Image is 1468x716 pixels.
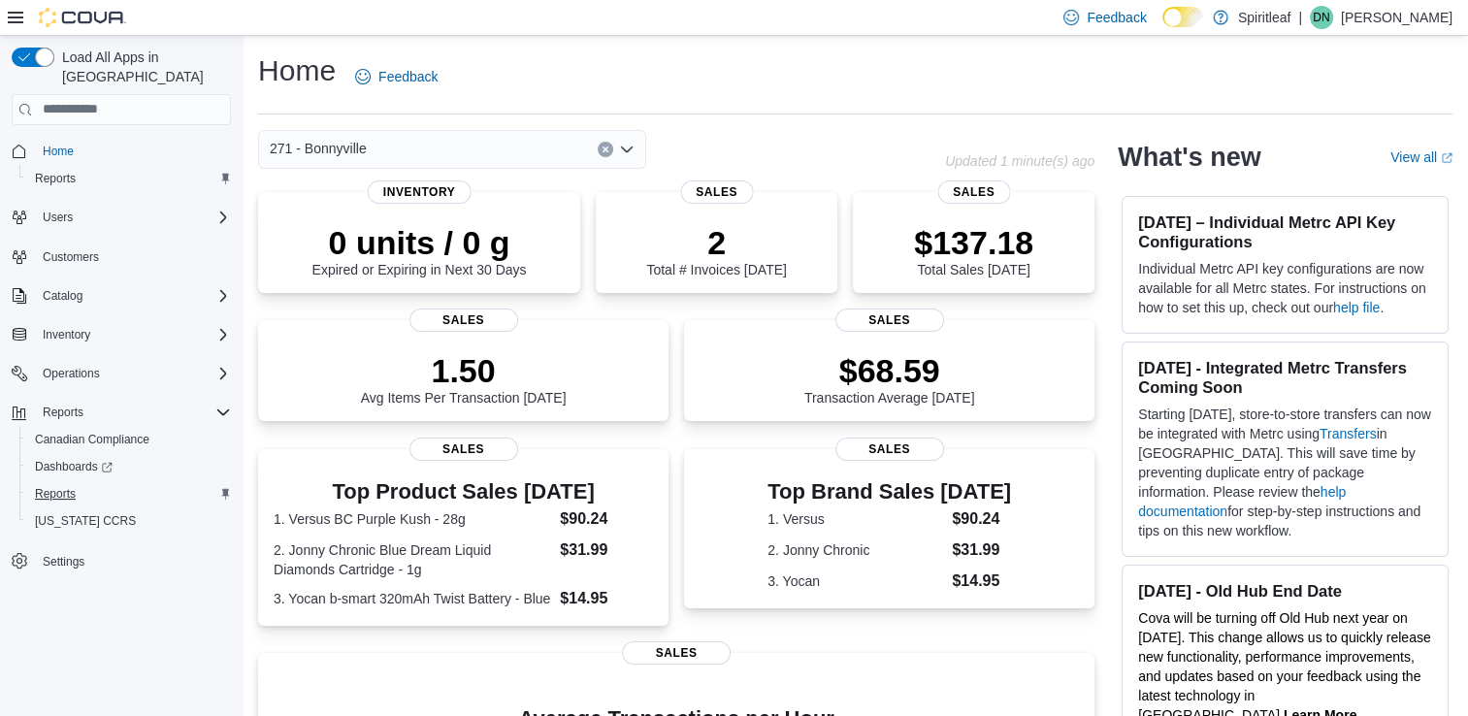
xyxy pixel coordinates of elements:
img: Cova [39,8,126,27]
span: Settings [35,548,231,572]
div: Avg Items Per Transaction [DATE] [361,351,567,406]
h3: Top Product Sales [DATE] [274,480,653,504]
h3: [DATE] – Individual Metrc API Key Configurations [1138,212,1432,251]
button: Inventory [4,321,239,348]
span: Sales [937,180,1010,204]
span: Sales [409,309,518,332]
span: Load All Apps in [GEOGRAPHIC_DATA] [54,48,231,86]
span: Reports [35,171,76,186]
p: | [1298,6,1302,29]
dt: 3. Yocan b-smart 320mAh Twist Battery - Blue [274,589,552,608]
h3: [DATE] - Integrated Metrc Transfers Coming Soon [1138,358,1432,397]
span: [US_STATE] CCRS [35,513,136,529]
span: Home [43,144,74,159]
div: Total # Invoices [DATE] [646,223,786,277]
button: Operations [35,362,108,385]
button: Users [4,204,239,231]
span: Sales [680,180,753,204]
a: Transfers [1320,426,1377,441]
a: help file [1333,300,1380,315]
dd: $31.99 [952,538,1011,562]
p: 2 [646,223,786,262]
p: 1.50 [361,351,567,390]
button: Reports [19,165,239,192]
span: Dark Mode [1162,27,1163,28]
button: Reports [35,401,91,424]
dt: 1. Versus BC Purple Kush - 28g [274,509,552,529]
dd: $14.95 [560,587,653,610]
span: Feedback [1087,8,1146,27]
p: [PERSON_NAME] [1341,6,1452,29]
button: [US_STATE] CCRS [19,507,239,535]
span: Feedback [378,67,438,86]
span: Users [35,206,231,229]
nav: Complex example [12,129,231,626]
button: Clear input [598,142,613,157]
span: Home [35,139,231,163]
button: Users [35,206,81,229]
dd: $90.24 [952,507,1011,531]
span: Customers [43,249,99,265]
button: Home [4,137,239,165]
div: Transaction Average [DATE] [804,351,975,406]
span: Inventory [43,327,90,342]
dd: $90.24 [560,507,653,531]
span: Reports [35,486,76,502]
div: Expired or Expiring in Next 30 Days [312,223,527,277]
button: Open list of options [619,142,635,157]
button: Inventory [35,323,98,346]
span: Inventory [368,180,472,204]
a: help documentation [1138,484,1346,519]
span: Customers [35,244,231,269]
h3: Top Brand Sales [DATE] [767,480,1011,504]
span: Users [43,210,73,225]
div: Danielle N [1310,6,1333,29]
dt: 1. Versus [767,509,944,529]
dd: $31.99 [560,538,653,562]
p: 0 units / 0 g [312,223,527,262]
p: Spiritleaf [1238,6,1290,29]
span: Reports [27,482,231,505]
a: Canadian Compliance [27,428,157,451]
button: Catalog [4,282,239,309]
p: Starting [DATE], store-to-store transfers can now be integrated with Metrc using in [GEOGRAPHIC_D... [1138,405,1432,540]
button: Reports [4,399,239,426]
h3: [DATE] - Old Hub End Date [1138,581,1432,601]
span: Dashboards [27,455,231,478]
div: Total Sales [DATE] [914,223,1033,277]
button: Reports [19,480,239,507]
span: Sales [835,309,944,332]
button: Settings [4,546,239,574]
span: DN [1313,6,1329,29]
h2: What's new [1118,142,1260,173]
p: $137.18 [914,223,1033,262]
input: Dark Mode [1162,7,1203,27]
span: Settings [43,554,84,570]
span: Operations [35,362,231,385]
svg: External link [1441,152,1452,164]
span: Reports [43,405,83,420]
span: Reports [35,401,231,424]
span: Washington CCRS [27,509,231,533]
button: Catalog [35,284,90,308]
dt: 2. Jonny Chronic Blue Dream Liquid Diamonds Cartridge - 1g [274,540,552,579]
a: [US_STATE] CCRS [27,509,144,533]
span: Sales [409,438,518,461]
span: 271 - Bonnyville [270,137,367,160]
span: Dashboards [35,459,113,474]
a: Settings [35,550,92,573]
a: Home [35,140,82,163]
span: Inventory [35,323,231,346]
span: Canadian Compliance [35,432,149,447]
span: Canadian Compliance [27,428,231,451]
a: Reports [27,482,83,505]
span: Sales [835,438,944,461]
button: Operations [4,360,239,387]
a: Dashboards [19,453,239,480]
p: Updated 1 minute(s) ago [945,153,1094,169]
a: Feedback [347,57,445,96]
a: Dashboards [27,455,120,478]
button: Customers [4,243,239,271]
span: Sales [622,641,731,665]
dt: 3. Yocan [767,571,944,591]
